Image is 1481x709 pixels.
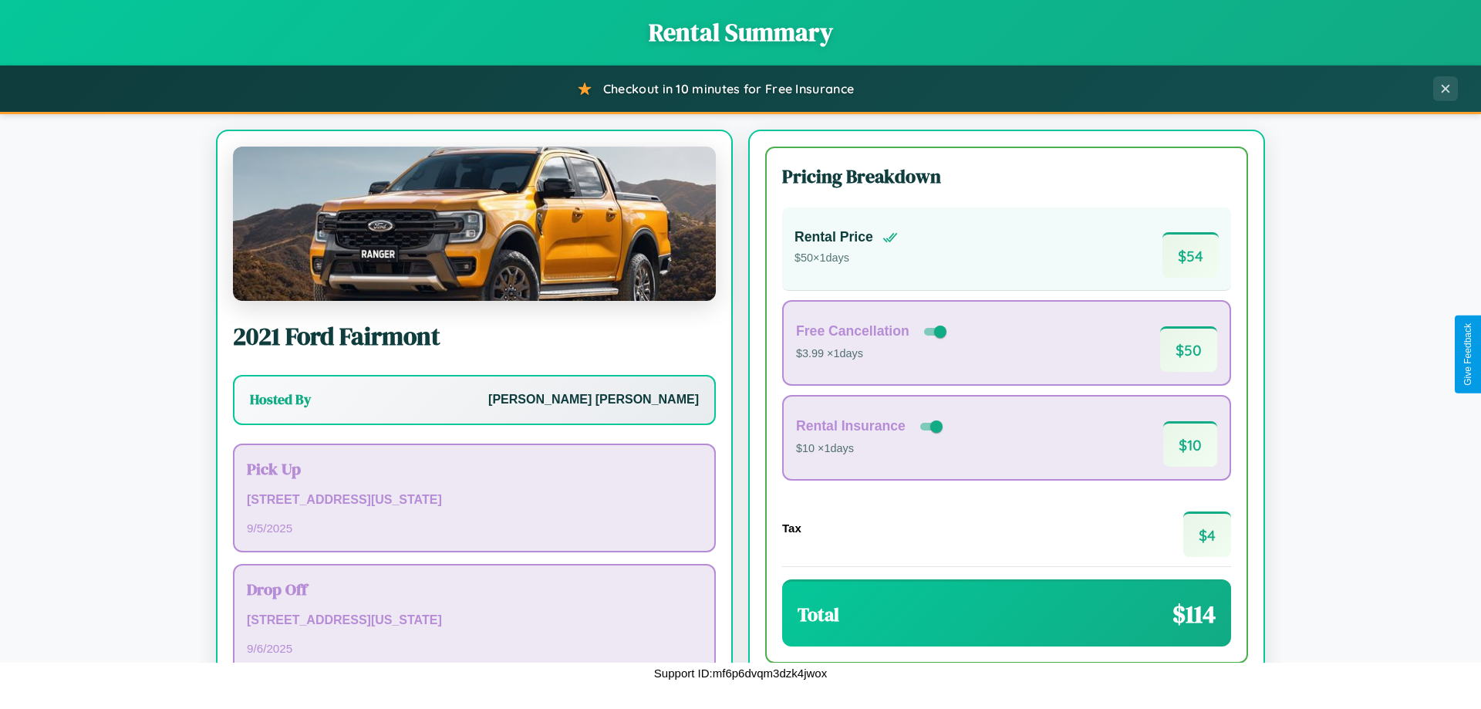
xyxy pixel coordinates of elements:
p: [STREET_ADDRESS][US_STATE] [247,609,702,632]
h3: Pricing Breakdown [782,164,1231,189]
p: 9 / 6 / 2025 [247,638,702,659]
h3: Drop Off [247,578,702,600]
p: $ 50 × 1 days [794,248,898,268]
h4: Rental Price [794,229,873,245]
h4: Free Cancellation [796,323,909,339]
div: Give Feedback [1462,323,1473,386]
h4: Rental Insurance [796,418,906,434]
span: $ 50 [1160,326,1217,372]
h1: Rental Summary [15,15,1466,49]
span: $ 10 [1163,421,1217,467]
h3: Total [798,602,839,627]
h2: 2021 Ford Fairmont [233,319,716,353]
span: Checkout in 10 minutes for Free Insurance [603,81,854,96]
span: $ 114 [1172,597,1216,631]
p: 9 / 5 / 2025 [247,518,702,539]
p: $10 × 1 days [796,439,946,459]
p: $3.99 × 1 days [796,344,950,364]
h3: Pick Up [247,457,702,480]
p: Support ID: mf6p6dvqm3dzk4jwox [654,663,827,684]
p: [STREET_ADDRESS][US_STATE] [247,489,702,511]
img: Ford Fairmont [233,147,716,301]
span: $ 4 [1183,511,1231,557]
h4: Tax [782,522,801,535]
p: [PERSON_NAME] [PERSON_NAME] [488,389,699,411]
h3: Hosted By [250,390,311,409]
span: $ 54 [1162,232,1219,278]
